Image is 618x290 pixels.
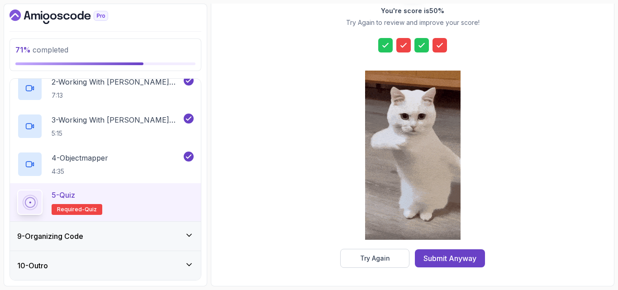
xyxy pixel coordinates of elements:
[346,18,480,27] p: Try Again to review and improve your score!
[52,190,75,200] p: 5 - Quiz
[52,76,182,87] p: 2 - Working With [PERSON_NAME] Part 1
[52,129,182,138] p: 5:15
[15,45,31,54] span: 71 %
[17,152,194,177] button: 4-Objectmapper4:35
[17,114,194,139] button: 3-Working With [PERSON_NAME] Part 25:15
[340,249,409,268] button: Try Again
[365,71,461,240] img: cool-cat
[10,10,129,24] a: Dashboard
[57,206,85,213] span: Required-
[381,6,444,15] h2: You're score is 50 %
[15,45,68,54] span: completed
[52,91,182,100] p: 7:13
[360,254,390,263] div: Try Again
[52,114,182,125] p: 3 - Working With [PERSON_NAME] Part 2
[17,76,194,101] button: 2-Working With [PERSON_NAME] Part 17:13
[17,231,83,242] h3: 9 - Organizing Code
[52,167,108,176] p: 4:35
[52,152,108,163] p: 4 - Objectmapper
[17,260,48,271] h3: 10 - Outro
[415,249,485,267] button: Submit Anyway
[10,251,201,280] button: 10-Outro
[85,206,97,213] span: quiz
[10,222,201,251] button: 9-Organizing Code
[17,190,194,215] button: 5-QuizRequired-quiz
[423,253,476,264] div: Submit Anyway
